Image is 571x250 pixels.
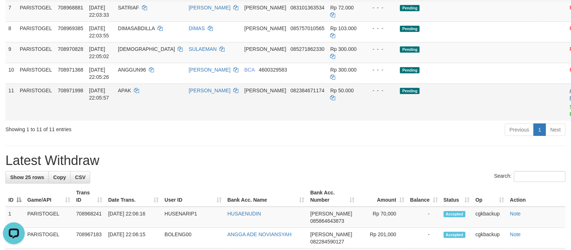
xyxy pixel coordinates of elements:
[162,207,225,228] td: HUSENARIP1
[472,228,507,249] td: cgkbackup
[330,5,354,11] span: Rp 72.000
[357,207,407,228] td: Rp 70,000
[58,67,83,73] span: 708971368
[330,67,357,73] span: Rp 300.000
[227,231,292,237] a: ANGGA ADE NOVIANSYAH
[58,46,83,52] span: 708970828
[73,186,105,207] th: Trans ID: activate to sort column ascending
[189,88,231,93] a: [PERSON_NAME]
[189,67,231,73] a: [PERSON_NAME]
[290,25,324,31] span: Copy 085757010565 to clipboard
[118,5,139,11] span: SATRIAF
[244,46,286,52] span: [PERSON_NAME]
[89,25,109,39] span: [DATE] 22:03:55
[118,88,131,93] span: APAK
[505,124,534,136] a: Previous
[162,228,225,249] td: BOLENG00
[290,46,324,52] span: Copy 085271862330 to clipboard
[227,211,261,217] a: HUSAENUDIN
[308,186,358,207] th: Bank Acc. Number: activate to sort column ascending
[510,211,521,217] a: Note
[17,63,55,84] td: PARISTOGEL
[494,171,566,182] label: Search:
[89,5,109,18] span: [DATE] 22:03:33
[444,232,465,238] span: Accepted
[330,46,357,52] span: Rp 300.000
[244,67,254,73] span: BCA
[105,207,162,228] td: [DATE] 22:06:16
[400,5,420,11] span: Pending
[310,218,344,224] span: Copy 085864643873 to clipboard
[225,186,308,207] th: Bank Acc. Name: activate to sort column ascending
[357,186,407,207] th: Amount: activate to sort column ascending
[441,186,473,207] th: Status: activate to sort column ascending
[5,42,17,63] td: 9
[189,25,205,31] a: DIMAS
[118,46,175,52] span: [DEMOGRAPHIC_DATA]
[73,207,105,228] td: 708968241
[330,88,354,93] span: Rp 50.000
[407,228,441,249] td: -
[310,231,352,237] span: [PERSON_NAME]
[357,228,407,249] td: Rp 201,000
[290,5,324,11] span: Copy 083101363534 to clipboard
[407,207,441,228] td: -
[290,88,324,93] span: Copy 082384671174 to clipboard
[89,46,109,59] span: [DATE] 22:05:02
[5,1,17,21] td: 7
[367,25,394,32] div: - - -
[189,46,217,52] a: SULAEMAN
[534,124,546,136] a: 1
[73,228,105,249] td: 708967183
[5,123,233,133] div: Showing 1 to 11 of 11 entries
[407,186,441,207] th: Balance: activate to sort column ascending
[510,231,521,237] a: Note
[5,153,566,168] h1: Latest Withdraw
[105,228,162,249] td: [DATE] 22:06:15
[367,66,394,73] div: - - -
[5,63,17,84] td: 10
[5,21,17,42] td: 8
[24,186,73,207] th: Game/API: activate to sort column ascending
[24,207,73,228] td: PARISTOGEL
[24,228,73,249] td: PARISTOGEL
[5,207,24,228] td: 1
[89,67,109,80] span: [DATE] 22:05:26
[3,3,25,25] button: Open LiveChat chat widget
[507,186,566,207] th: Action
[367,45,394,53] div: - - -
[400,88,420,94] span: Pending
[75,174,86,180] span: CSV
[10,174,44,180] span: Show 25 rows
[105,186,162,207] th: Date Trans.: activate to sort column ascending
[118,67,146,73] span: ANGGUN96
[58,25,83,31] span: 708969385
[17,1,55,21] td: PARISTOGEL
[259,67,287,73] span: Copy 4600329583 to clipboard
[400,26,420,32] span: Pending
[17,21,55,42] td: PARISTOGEL
[70,171,90,184] a: CSV
[58,5,83,11] span: 708968881
[367,4,394,11] div: - - -
[17,42,55,63] td: PARISTOGEL
[89,88,109,101] span: [DATE] 22:05:57
[367,87,394,94] div: - - -
[189,5,231,11] a: [PERSON_NAME]
[546,124,566,136] a: Next
[53,174,66,180] span: Copy
[472,186,507,207] th: Op: activate to sort column ascending
[58,88,83,93] span: 708971998
[118,25,155,31] span: DIMASABDILLA
[514,171,566,182] input: Search:
[244,88,286,93] span: [PERSON_NAME]
[5,84,17,121] td: 11
[400,47,420,53] span: Pending
[444,211,465,217] span: Accepted
[472,207,507,228] td: cgkbackup
[162,186,225,207] th: User ID: activate to sort column ascending
[244,5,286,11] span: [PERSON_NAME]
[5,186,24,207] th: ID: activate to sort column descending
[17,84,55,121] td: PARISTOGEL
[310,211,352,217] span: [PERSON_NAME]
